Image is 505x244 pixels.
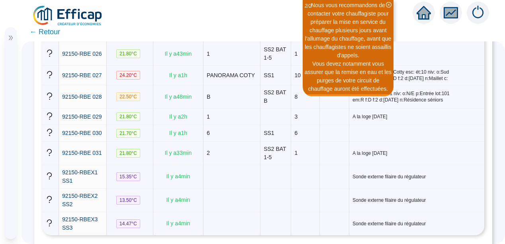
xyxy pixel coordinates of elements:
[62,71,102,80] a: 92150-RBE 027
[169,72,187,78] span: Il y a 1 h
[45,92,54,100] span: question
[116,49,140,58] span: 21.80 °C
[304,60,392,93] div: Vous devez notamment vous assurer que la remise en eau et les purges de votre circuit de chauffag...
[169,130,187,136] span: Il y a 1 h
[264,46,286,61] span: SS2 BAT 1-5
[294,113,298,120] span: 3
[444,6,458,20] span: fund
[116,92,140,101] span: 22.50 °C
[166,173,190,180] span: Il y a 4 min
[62,169,98,184] span: 92150-RBEX1 SS1
[166,220,190,226] span: Il y a 4 min
[165,150,192,156] span: Il y a 33 min
[264,146,286,160] span: SS2 BAT 1-5
[352,113,481,120] span: A la loge [DATE]
[45,49,54,57] span: question
[165,94,192,100] span: Il y a 48 min
[116,112,140,121] span: 21.80 °C
[207,150,210,156] span: 2
[294,72,301,78] span: 10
[62,215,103,232] a: 92150-RBEX3 SS3
[294,51,298,57] span: 1
[264,130,274,136] span: SS1
[62,93,102,101] a: 92150-RBE 028
[294,150,298,156] span: 1
[294,94,298,100] span: 8
[166,197,190,203] span: Il y a 4 min
[62,72,102,78] span: 92150-RBE 027
[45,148,54,157] span: question
[8,35,14,41] span: double-right
[467,2,489,24] img: alerts
[304,1,392,60] div: Nous vous recommandons de contacter votre chauffagiste pour préparer la mise en service du chauff...
[116,129,140,138] span: 21.70 °C
[352,90,481,103] span: r:SS2 b:B esc: ét:1 niv: o:N/E p:Entrée lot:101 em:R f:D f:2 d:[DATE] n:Résidence séniors
[116,219,140,228] span: 14.47 °C
[62,149,102,157] a: 92150-RBE 031
[45,195,54,204] span: question
[62,150,102,156] span: 92150-RBE 031
[62,50,102,58] a: 92150-RBE 026
[264,89,286,104] span: SS2 BAT B
[207,94,210,100] span: B
[352,69,481,82] span: r:SS1 b:Panorama Cotty esc: ét:10 niv: o:Sud p:Salon lot: em:R f:D f:2 d:[DATE] n:Maillet c:
[305,3,312,9] i: 2 / 2
[32,5,104,27] img: efficap energie logo
[116,71,140,80] span: 24.20 °C
[207,130,210,136] span: 6
[116,196,140,205] span: 13.50 °C
[352,51,481,57] span: A la loge [DATE]
[352,197,481,203] span: Sonde externe filaire du régulateur
[45,219,54,227] span: question
[352,150,481,156] span: A la loge [DATE]
[62,216,98,231] span: 92150-RBEX3 SS3
[62,130,102,136] span: 92150-RBE 030
[62,193,98,207] span: 92150-RBEX2 SS2
[116,149,140,158] span: 21.80 °C
[165,51,192,57] span: Il y a 43 min
[62,129,102,137] a: 92150-RBE 030
[207,51,210,57] span: 1
[417,6,431,20] span: home
[45,70,54,79] span: question
[386,2,391,8] span: close-circle
[62,94,102,100] span: 92150-RBE 028
[62,192,103,209] a: 92150-RBEX2 SS2
[45,112,54,120] span: question
[62,113,102,120] span: 92150-RBE 029
[207,113,210,120] span: 1
[62,51,102,57] span: 92150-RBE 026
[169,113,187,120] span: Il y a 2 h
[62,168,103,185] a: 92150-RBEX1 SS1
[45,128,54,137] span: question
[116,172,140,181] span: 15.35 °C
[207,72,255,78] span: PANORAMA COTY
[29,26,60,37] span: ← Retour
[352,174,481,180] span: Sonde externe filaire du régulateur
[62,113,102,121] a: 92150-RBE 029
[264,72,274,78] span: SS1
[352,221,481,227] span: Sonde externe filaire du régulateur
[294,130,298,136] span: 6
